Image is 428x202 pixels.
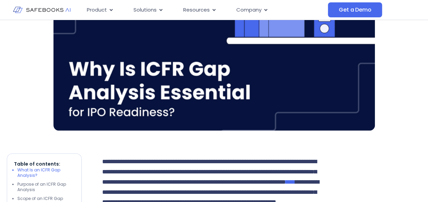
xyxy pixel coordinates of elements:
[339,6,371,13] span: Get a Demo
[17,167,75,178] li: What Is an ICFR Gap Analysis?
[81,3,328,17] div: Menu Toggle
[183,6,210,14] span: Resources
[14,161,75,167] p: Table of contents:
[328,2,382,17] a: Get a Demo
[81,3,328,17] nav: Menu
[87,6,107,14] span: Product
[236,6,261,14] span: Company
[133,6,157,14] span: Solutions
[17,182,75,192] li: Purpose of an ICFR Gap Analysis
